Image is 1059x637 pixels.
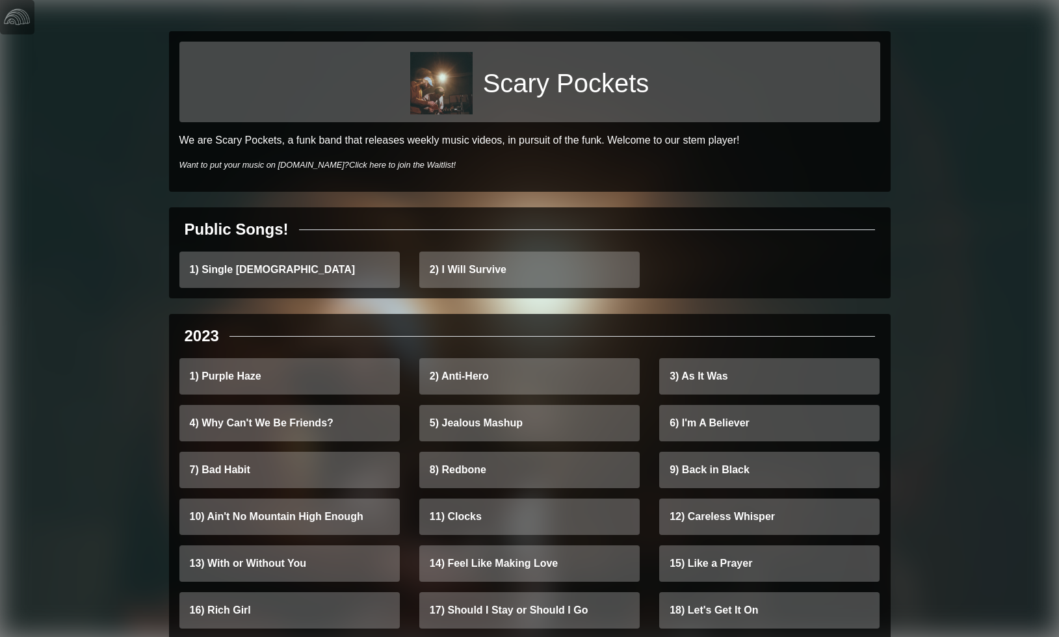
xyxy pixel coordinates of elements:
img: logo-white-4c48a5e4bebecaebe01ca5a9d34031cfd3d4ef9ae749242e8c4bf12ef99f53e8.png [4,4,30,30]
a: 11) Clocks [419,499,640,535]
a: 6) I'm A Believer [659,405,880,441]
a: 16) Rich Girl [179,592,400,629]
div: Public Songs! [185,218,289,241]
img: eb2b9f1fcec850ed7bd0394cef72471172fe51341a211d5a1a78223ca1d8a2ba.jpg [410,52,473,114]
a: 1) Single [DEMOGRAPHIC_DATA] [179,252,400,288]
a: 7) Bad Habit [179,452,400,488]
a: 3) As It Was [659,358,880,395]
a: 2) I Will Survive [419,252,640,288]
h1: Scary Pockets [483,68,649,99]
a: 17) Should I Stay or Should I Go [419,592,640,629]
a: 1) Purple Haze [179,358,400,395]
i: Want to put your music on [DOMAIN_NAME]? [179,160,456,170]
a: 15) Like a Prayer [659,545,880,582]
a: Click here to join the Waitlist! [349,160,456,170]
a: 8) Redbone [419,452,640,488]
p: We are Scary Pockets, a funk band that releases weekly music videos, in pursuit of the funk. Welc... [179,133,880,148]
a: 13) With or Without You [179,545,400,582]
a: 9) Back in Black [659,452,880,488]
a: 4) Why Can't We Be Friends? [179,405,400,441]
a: 18) Let's Get It On [659,592,880,629]
a: 5) Jealous Mashup [419,405,640,441]
a: 2) Anti-Hero [419,358,640,395]
a: 14) Feel Like Making Love [419,545,640,582]
a: 10) Ain't No Mountain High Enough [179,499,400,535]
a: 12) Careless Whisper [659,499,880,535]
div: 2023 [185,324,219,348]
